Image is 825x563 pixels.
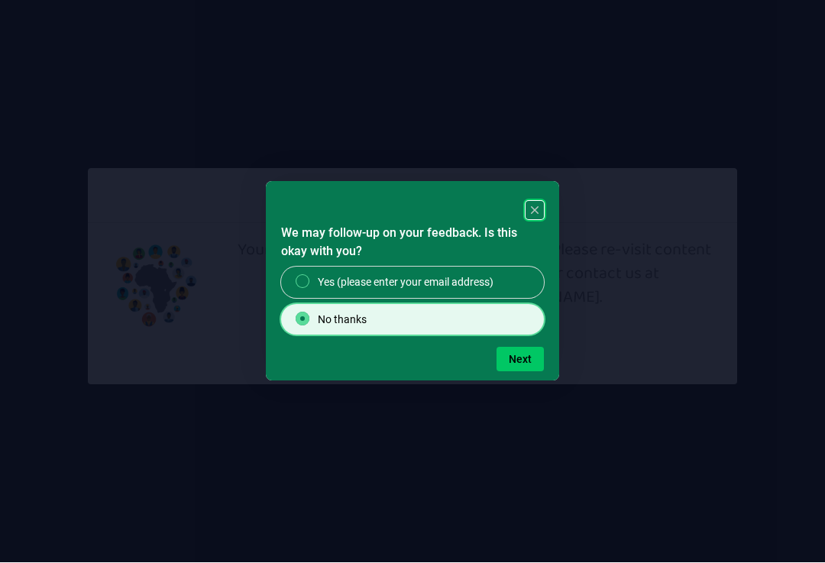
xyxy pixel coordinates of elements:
[318,275,493,290] span: Yes (please enter your email address)
[318,312,367,328] span: No thanks
[281,225,544,261] h2: We may follow-up on your feedback. Is this okay with you?
[526,202,544,220] button: Close
[281,267,544,335] div: We may follow-up on your feedback. Is this okay with you?
[497,348,544,372] button: Next question
[266,182,559,381] dialog: We may follow-up on your feedback. Is this okay with you?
